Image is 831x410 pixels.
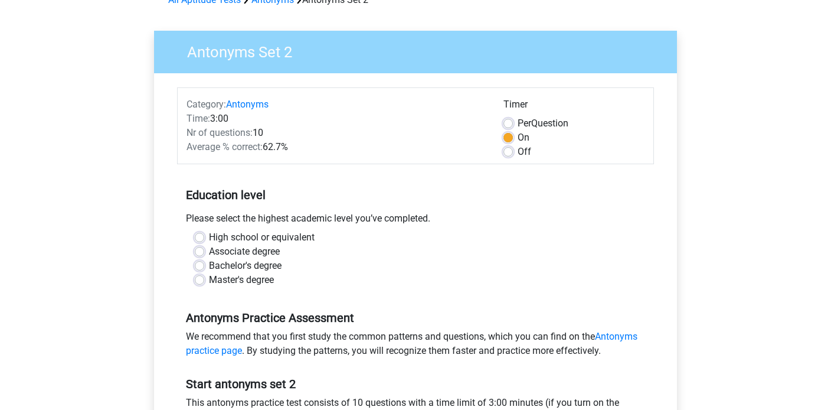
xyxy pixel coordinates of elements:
[209,273,274,287] label: Master's degree
[186,377,645,391] h5: Start antonyms set 2
[186,311,645,325] h5: Antonyms Practice Assessment
[187,141,263,152] span: Average % correct:
[186,183,645,207] h5: Education level
[177,211,654,230] div: Please select the highest academic level you’ve completed.
[173,38,668,61] h3: Antonyms Set 2
[187,127,253,138] span: Nr of questions:
[209,245,280,259] label: Associate degree
[518,116,568,131] label: Question
[518,131,529,145] label: On
[503,97,644,116] div: Timer
[178,126,495,140] div: 10
[518,145,531,159] label: Off
[187,99,226,110] span: Category:
[177,330,654,363] div: We recommend that you first study the common patterns and questions, which you can find on the . ...
[518,118,531,129] span: Per
[209,259,282,273] label: Bachelor's degree
[187,113,210,124] span: Time:
[226,99,269,110] a: Antonyms
[178,140,495,154] div: 62.7%
[209,230,315,245] label: High school or equivalent
[178,112,495,126] div: 3:00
